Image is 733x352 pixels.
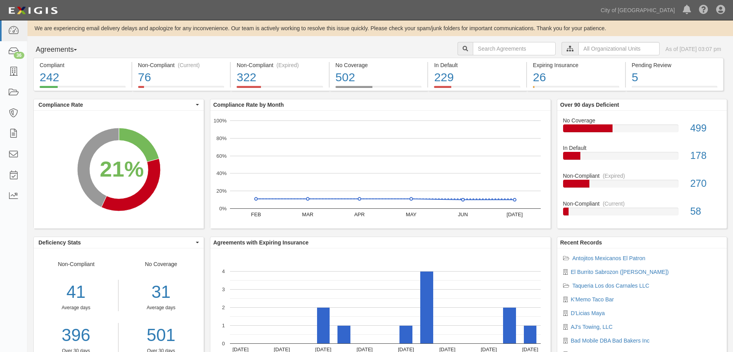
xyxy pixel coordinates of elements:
a: Bad Mobile DBA Bad Bakers Inc [571,337,650,344]
div: 229 [434,69,520,86]
div: 502 [336,69,422,86]
text: 40% [216,170,226,176]
text: MAR [302,212,313,217]
div: 36 [14,52,24,59]
div: No Coverage [336,61,422,69]
a: El Burrito Sabrozon ([PERSON_NAME]) [571,269,669,275]
text: MAY [406,212,417,217]
div: 76 [138,69,224,86]
button: Agreements [33,42,92,58]
div: (Current) [178,61,200,69]
a: Non-Compliant(Current)76 [132,86,230,92]
a: In Default229 [428,86,526,92]
div: 499 [684,121,727,135]
div: Average days [124,305,197,311]
div: 41 [34,280,118,305]
div: (Current) [603,200,625,208]
text: FEB [251,212,261,217]
div: (Expired) [603,172,625,180]
a: 501 [124,323,197,348]
button: Deficiency Stats [34,237,204,248]
a: K'Memo Taco Bar [571,296,614,303]
input: All Organizational Units [578,42,660,55]
a: Pending Review5 [626,86,724,92]
text: 0% [219,206,226,212]
a: Non-Compliant(Expired)270 [563,172,721,200]
button: Compliance Rate [34,99,204,110]
svg: A chart. [34,111,204,228]
text: 0 [222,341,224,347]
text: 20% [216,188,226,194]
div: Non-Compliant [557,200,727,208]
div: 178 [684,149,727,163]
a: Non-Compliant(Expired)322 [231,86,329,92]
text: 3 [222,286,224,292]
div: 26 [533,69,619,86]
div: (Expired) [277,61,299,69]
a: No Coverage499 [563,117,721,144]
text: [DATE] [507,212,523,217]
b: Over 90 days Deficient [560,102,619,108]
text: 2 [222,305,224,310]
a: 396 [34,323,118,348]
div: Average days [34,305,118,311]
a: Non-Compliant(Current)58 [563,200,721,222]
div: Compliant [40,61,126,69]
a: Antojitos Mexicanos El Patron [573,255,645,261]
b: Recent Records [560,239,602,246]
a: Taqueria Los dos Carnales LLC [573,283,649,289]
input: Search Agreements [473,42,556,55]
div: 21% [100,153,144,185]
div: As of [DATE] 03:07 pm [666,45,721,53]
a: Expiring Insurance26 [527,86,625,92]
div: 270 [684,177,727,191]
text: 4 [222,268,224,274]
a: Compliant242 [33,86,131,92]
text: 100% [213,118,227,124]
a: City of [GEOGRAPHIC_DATA] [597,2,679,18]
div: Non-Compliant (Current) [138,61,224,69]
a: D'Licias Maya [571,310,605,316]
div: Expiring Insurance [533,61,619,69]
div: In Default [557,144,727,152]
svg: A chart. [210,111,551,228]
span: Compliance Rate [38,101,194,109]
div: Pending Review [632,61,718,69]
div: In Default [434,61,520,69]
div: Non-Compliant [557,172,727,180]
div: 58 [684,204,727,219]
text: APR [354,212,365,217]
div: 5 [632,69,718,86]
div: 31 [124,280,197,305]
text: 1 [222,323,224,328]
div: No Coverage [557,117,727,124]
div: 242 [40,69,126,86]
div: We are experiencing email delivery delays and apologize for any inconvenience. Our team is active... [27,24,733,32]
div: 322 [237,69,323,86]
span: Deficiency Stats [38,239,194,246]
text: JUN [458,212,468,217]
a: AJ's Towing, LLC [571,324,613,330]
b: Agreements with Expiring Insurance [213,239,309,246]
div: Non-Compliant (Expired) [237,61,323,69]
text: 80% [216,135,226,141]
text: 60% [216,153,226,159]
a: No Coverage502 [330,86,428,92]
b: Compliance Rate by Month [213,102,284,108]
a: In Default178 [563,144,721,172]
img: logo-5460c22ac91f19d4615b14bd174203de0afe785f0fc80cf4dbbc73dc1793850b.png [6,4,60,18]
i: Help Center - Complianz [699,5,708,15]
